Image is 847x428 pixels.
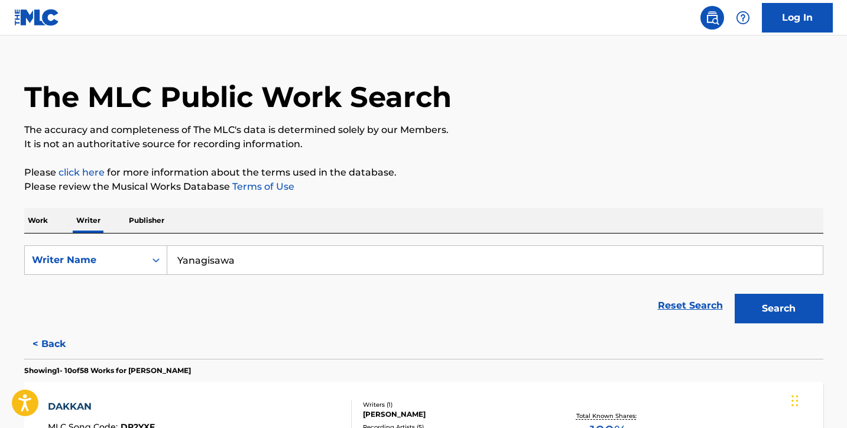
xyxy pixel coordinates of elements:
[24,329,95,359] button: < Back
[59,167,105,178] a: click here
[700,6,724,30] a: Public Search
[73,208,104,233] p: Writer
[24,208,51,233] p: Work
[24,123,823,137] p: The accuracy and completeness of The MLC's data is determined solely by our Members.
[230,181,294,192] a: Terms of Use
[788,371,847,428] iframe: Chat Widget
[24,79,452,115] h1: The MLC Public Work Search
[24,166,823,180] p: Please for more information about the terms used in the database.
[24,180,823,194] p: Please review the Musical Works Database
[363,409,541,420] div: [PERSON_NAME]
[576,411,640,420] p: Total Known Shares:
[125,208,168,233] p: Publisher
[14,9,60,26] img: MLC Logo
[24,245,823,329] form: Search Form
[363,400,541,409] div: Writers ( 1 )
[48,400,155,414] div: DAKKAN
[652,293,729,319] a: Reset Search
[32,253,138,267] div: Writer Name
[791,383,799,419] div: Drag
[705,11,719,25] img: search
[24,365,191,376] p: Showing 1 - 10 of 58 Works for [PERSON_NAME]
[762,3,833,33] a: Log In
[735,294,823,323] button: Search
[24,137,823,151] p: It is not an authoritative source for recording information.
[731,6,755,30] div: Help
[736,11,750,25] img: help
